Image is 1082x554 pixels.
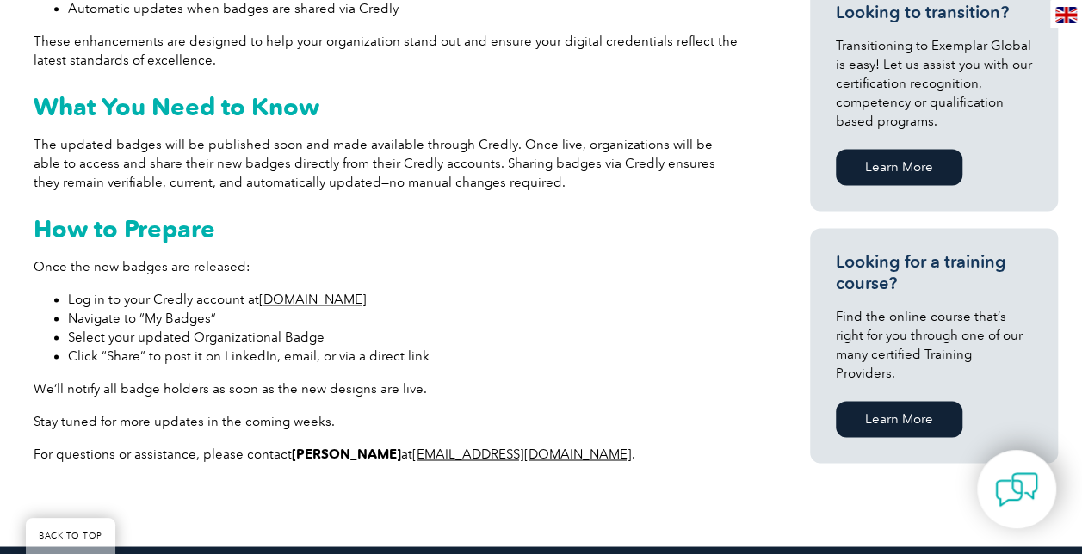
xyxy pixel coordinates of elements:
[68,309,739,328] li: Navigate to “My Badges”
[34,214,215,243] strong: How to Prepare
[836,2,1032,23] h3: Looking to transition?
[34,412,739,431] p: Stay tuned for more updates in the coming weeks.
[34,257,739,276] p: Once the new badges are released:
[836,36,1032,131] p: Transitioning to Exemplar Global is easy! Let us assist you with our certification recognition, c...
[259,292,367,307] a: [DOMAIN_NAME]
[412,446,632,462] a: [EMAIL_ADDRESS][DOMAIN_NAME]
[836,149,962,185] a: Learn More
[26,518,115,554] a: BACK TO TOP
[34,32,739,70] p: These enhancements are designed to help your organization stand out and ensure your digital crede...
[1055,7,1077,23] img: en
[68,328,739,347] li: Select your updated Organizational Badge
[68,290,739,309] li: Log in to your Credly account at
[836,401,962,437] a: Learn More
[995,468,1038,511] img: contact-chat.png
[292,446,401,462] strong: [PERSON_NAME]
[34,92,319,121] strong: What You Need to Know
[836,307,1032,383] p: Find the online course that’s right for you through one of our many certified Training Providers.
[34,135,739,192] p: The updated badges will be published soon and made available through Credly. Once live, organizat...
[836,251,1032,294] h3: Looking for a training course?
[34,379,739,398] p: We’ll notify all badge holders as soon as the new designs are live.
[34,445,739,464] p: For questions or assistance, please contact at .
[68,347,739,366] li: Click “Share” to post it on LinkedIn, email, or via a direct link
